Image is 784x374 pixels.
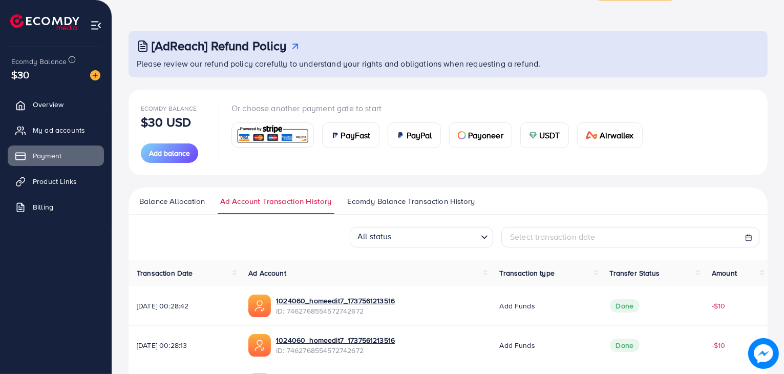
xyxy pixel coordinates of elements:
img: image [748,338,779,369]
span: ID: 7462768554572742672 [276,345,395,356]
a: 1024060_homeedit7_1737561213516 [276,335,395,345]
a: Product Links [8,171,104,192]
img: card [529,131,537,139]
span: Product Links [33,176,77,186]
p: Or choose another payment gate to start [231,102,651,114]
a: 1024060_homeedit7_1737561213516 [276,296,395,306]
img: card [458,131,466,139]
span: Add balance [149,148,190,158]
a: cardPayPal [388,122,441,148]
span: -$10 [712,301,726,311]
span: Select transaction date [510,231,596,242]
span: Overview [33,99,63,110]
span: All status [355,227,394,244]
span: USDT [539,129,560,141]
a: Overview [8,94,104,115]
a: card [231,122,314,148]
span: Ecomdy Balance [11,56,67,67]
img: ic-ads-acc.e4c84228.svg [248,295,271,317]
a: cardPayFast [322,122,379,148]
span: PayFast [341,129,371,141]
span: $30 [11,67,29,82]
span: [DATE] 00:28:42 [137,301,232,311]
span: -$10 [712,340,726,350]
span: Amount [712,268,737,278]
h3: [AdReach] Refund Policy [152,38,287,53]
span: Billing [33,202,53,212]
span: Add funds [499,301,535,311]
img: card [396,131,405,139]
a: Billing [8,197,104,217]
span: My ad accounts [33,125,85,135]
a: Payment [8,146,104,166]
span: Transfer Status [610,268,660,278]
span: Transaction type [499,268,555,278]
img: card [586,131,598,139]
span: Ecomdy Balance [141,104,197,113]
p: Please review our refund policy carefully to understand your rights and obligations when requesti... [137,57,761,70]
img: image [90,70,100,80]
span: Balance Allocation [139,196,205,207]
span: Transaction Date [137,268,193,278]
span: Done [610,339,640,352]
span: Airwallex [600,129,633,141]
span: Done [610,299,640,313]
p: $30 USD [141,116,191,128]
input: Search for option [395,228,477,244]
img: menu [90,19,102,31]
span: Ecomdy Balance Transaction History [347,196,475,207]
span: ID: 7462768554572742672 [276,306,395,316]
button: Add balance [141,143,198,163]
span: Add funds [499,340,535,350]
img: ic-ads-acc.e4c84228.svg [248,334,271,357]
span: Payoneer [468,129,503,141]
span: [DATE] 00:28:13 [137,340,232,350]
a: cardPayoneer [449,122,512,148]
div: Search for option [350,227,493,247]
a: cardUSDT [520,122,569,148]
img: card [331,131,339,139]
span: Ad Account [248,268,286,278]
span: Payment [33,151,61,161]
span: PayPal [407,129,432,141]
a: My ad accounts [8,120,104,140]
span: Ad Account Transaction History [220,196,332,207]
a: cardAirwallex [577,122,643,148]
img: logo [10,14,79,30]
img: card [235,124,310,146]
